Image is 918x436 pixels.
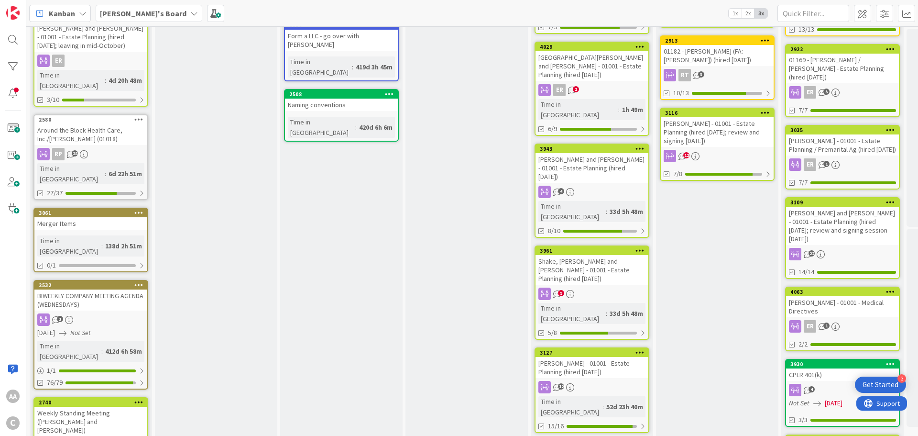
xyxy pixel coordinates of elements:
[660,108,775,181] a: 3116[PERSON_NAME] - 01001 - Estate Planning (hired [DATE]; review and signing [DATE])7/8
[789,399,809,407] i: Not Set
[34,148,147,160] div: RP
[540,349,648,356] div: 3127
[798,415,808,425] span: 3/3
[558,290,564,296] span: 9
[37,70,105,91] div: Time in [GEOGRAPHIC_DATA]
[798,267,814,277] span: 14/14
[6,6,20,20] img: Visit kanbanzone.com
[47,260,56,270] span: 0/1
[535,246,648,255] div: 3961
[573,86,579,92] span: 2
[790,199,899,206] div: 3109
[535,348,648,357] div: 3127
[285,99,398,111] div: Naming conventions
[661,36,774,45] div: 2913
[39,116,147,123] div: 2580
[558,188,564,194] span: 4
[786,134,899,156] div: [PERSON_NAME] - 01001 - Estate Planning / Premarital Ag (hired [DATE])
[52,55,65,67] div: ER
[786,126,899,156] div: 3035[PERSON_NAME] - 01001 - Estate Planning / Premarital Ag (hired [DATE])
[535,51,648,81] div: [GEOGRAPHIC_DATA][PERSON_NAME] and [PERSON_NAME] - 01001 - Estate Planning (hired [DATE])
[825,398,842,408] span: [DATE]
[34,124,147,145] div: Around the Block Health Care, Inc./[PERSON_NAME] (01018)
[540,44,648,50] div: 4029
[289,91,398,98] div: 2508
[786,158,899,171] div: ER
[39,210,147,216] div: 3061
[52,148,65,160] div: RP
[620,104,645,115] div: 1h 49m
[786,86,899,99] div: ER
[548,328,557,338] span: 5/8
[535,144,649,238] a: 3943[PERSON_NAME] and [PERSON_NAME] - 01001 - Estate Planning (hired [DATE])Time in [GEOGRAPHIC_D...
[538,303,606,324] div: Time in [GEOGRAPHIC_DATA]
[284,89,399,142] a: 2508Naming conventionsTime in [GEOGRAPHIC_DATA]:420d 6h 6m
[538,99,618,120] div: Time in [GEOGRAPHIC_DATA]
[34,398,147,407] div: 2740
[607,206,645,217] div: 33d 5h 48m
[100,9,186,18] b: [PERSON_NAME]'s Board
[661,69,774,81] div: RT
[897,374,906,383] div: 3
[798,105,808,115] span: 7/7
[607,308,645,319] div: 33d 5h 48m
[535,145,648,153] div: 3943
[37,341,101,362] div: Time in [GEOGRAPHIC_DATA]
[786,296,899,317] div: [PERSON_NAME] - 01001 - Medical Directives
[786,126,899,134] div: 3035
[288,56,352,78] div: Time in [GEOGRAPHIC_DATA]
[786,369,899,381] div: CPLR 401(k)
[535,153,648,183] div: [PERSON_NAME] and [PERSON_NAME] - 01001 - Estate Planning (hired [DATE])
[661,109,774,147] div: 3116[PERSON_NAME] - 01001 - Estate Planning (hired [DATE]; review and signing [DATE])
[678,69,691,81] div: RT
[34,217,147,230] div: Merger Items
[37,328,55,338] span: [DATE]
[548,22,557,32] span: 7/9
[34,115,147,145] div: 2580Around the Block Health Care, Inc./[PERSON_NAME] (01018)
[661,109,774,117] div: 3116
[353,62,395,72] div: 419d 3h 45m
[786,288,899,317] div: 4063[PERSON_NAME] - 01001 - Medical Directives
[809,250,815,257] span: 22
[790,289,899,295] div: 4063
[665,37,774,44] div: 2913
[729,9,742,18] span: 1x
[742,9,754,18] span: 2x
[798,24,814,34] span: 13/13
[34,115,147,124] div: 2580
[698,71,704,78] span: 3
[34,281,147,311] div: 2532BIWEEKLY COMPANY MEETING AGENDA (WEDNESDAYS)
[6,390,20,403] div: AA
[34,281,147,290] div: 2532
[604,402,645,412] div: 52d 23h 40m
[34,365,147,377] div: 1/1
[106,168,144,179] div: 6d 22h 51m
[105,75,106,86] span: :
[357,122,395,133] div: 420d 6h 6m
[785,359,900,427] a: 3930CPLR 401(k)Not Set[DATE]3/3
[101,346,103,357] span: :
[535,84,648,96] div: ER
[47,366,56,376] span: 1 / 1
[103,241,144,251] div: 138d 2h 51m
[34,290,147,311] div: BIWEEKLY COMPANY MEETING AGENDA (WEDNESDAYS)
[823,89,830,95] span: 5
[72,150,78,157] span: 28
[33,280,148,390] a: 2532BIWEEKLY COMPANY MEETING AGENDA (WEDNESDAYS)[DATE]Not SetTime in [GEOGRAPHIC_DATA]:412d 6h 58...
[538,396,602,417] div: Time in [GEOGRAPHIC_DATA]
[105,168,106,179] span: :
[352,62,353,72] span: :
[661,36,774,66] div: 291301182 - [PERSON_NAME] (FA: [PERSON_NAME]) (hired [DATE])
[535,255,648,285] div: Shake, [PERSON_NAME] and [PERSON_NAME] - 01001 - Estate Planning (hired [DATE])
[863,380,898,390] div: Get Started
[34,13,147,52] div: [PERSON_NAME] and [PERSON_NAME] - 01001 - Estate Planning (hired [DATE]; leaving in mid-October)
[535,347,649,433] a: 3127[PERSON_NAME] - 01001 - Estate Planning (hired [DATE])Time in [GEOGRAPHIC_DATA]:52d 23h 40m15/16
[786,360,899,369] div: 3930
[535,348,648,378] div: 3127[PERSON_NAME] - 01001 - Estate Planning (hired [DATE])
[33,114,148,200] a: 2580Around the Block Health Care, Inc./[PERSON_NAME] (01018)RPTime in [GEOGRAPHIC_DATA]:6d 22h 51...
[548,226,560,236] span: 8/10
[855,377,906,393] div: Open Get Started checklist, remaining modules: 3
[535,42,649,136] a: 4029[GEOGRAPHIC_DATA][PERSON_NAME] and [PERSON_NAME] - 01001 - Estate Planning (hired [DATE])ERTi...
[34,22,147,52] div: [PERSON_NAME] and [PERSON_NAME] - 01001 - Estate Planning (hired [DATE]; leaving in mid-October)
[602,402,604,412] span: :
